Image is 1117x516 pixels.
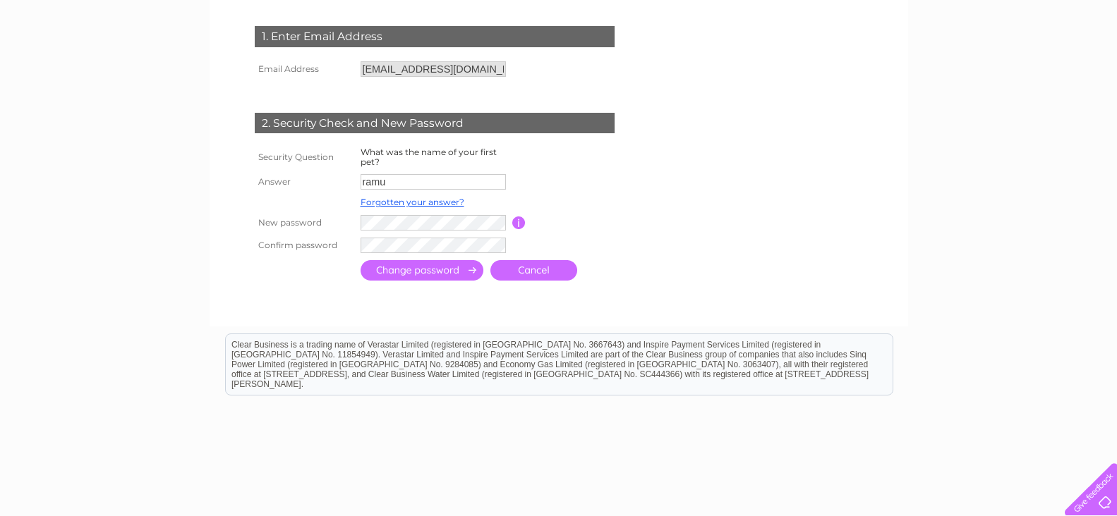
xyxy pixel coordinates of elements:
a: Forgotten your answer? [361,197,464,207]
div: 2. Security Check and New Password [255,113,615,134]
th: Confirm password [251,234,357,257]
th: Security Question [251,144,357,171]
img: logo.png [39,37,111,80]
a: Water [919,60,946,70]
a: Telecoms [994,60,1037,70]
a: Blog [1045,60,1065,70]
input: Submit [361,260,483,281]
th: Email Address [251,58,357,80]
a: Contact [1074,60,1109,70]
th: New password [251,211,357,234]
a: Cancel [490,260,577,281]
input: Information [512,216,526,229]
div: Clear Business is a trading name of Verastar Limited (registered in [GEOGRAPHIC_DATA] No. 3667643... [226,8,893,68]
div: 1. Enter Email Address [255,26,615,47]
label: What was the name of your first pet? [361,147,497,167]
th: Answer [251,171,357,193]
a: Energy [955,60,986,70]
a: 0333 014 3131 [851,7,948,25]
